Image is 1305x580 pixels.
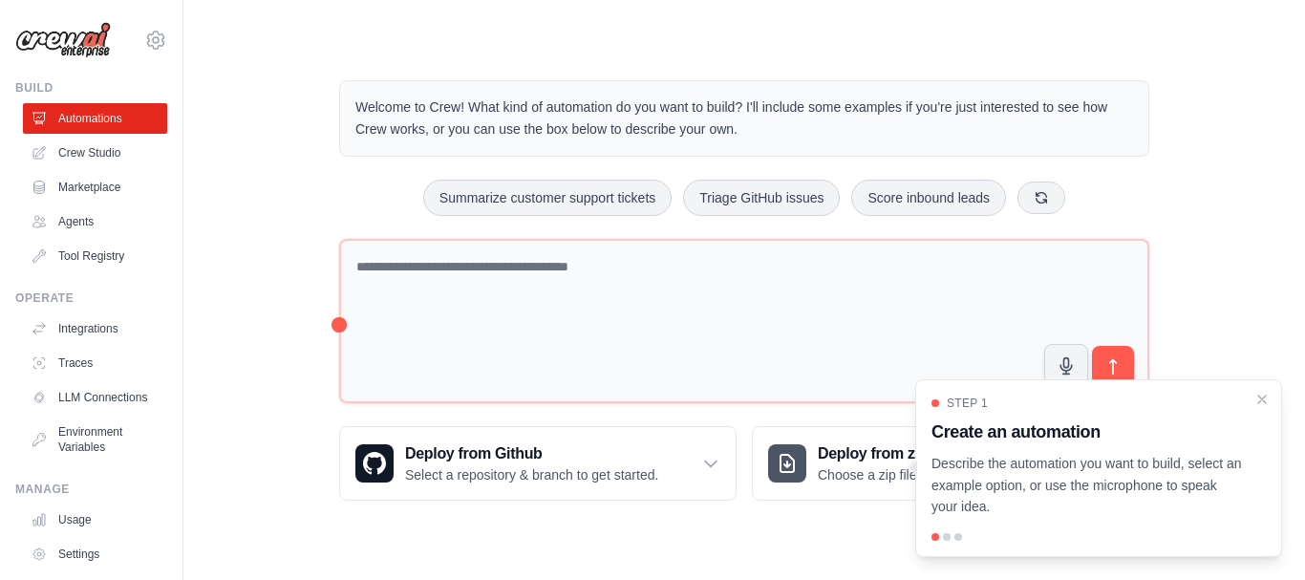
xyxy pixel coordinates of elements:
[23,172,167,203] a: Marketplace
[931,419,1243,445] h3: Create an automation
[931,453,1243,518] p: Describe the automation you want to build, select an example option, or use the microphone to spe...
[355,97,1133,140] p: Welcome to Crew! What kind of automation do you want to build? I'll include some examples if you'...
[947,396,988,411] span: Step 1
[15,80,167,96] div: Build
[23,313,167,344] a: Integrations
[23,103,167,134] a: Automations
[23,206,167,237] a: Agents
[15,482,167,497] div: Manage
[15,22,111,58] img: Logo
[818,442,979,465] h3: Deploy from zip file
[23,539,167,569] a: Settings
[405,465,658,484] p: Select a repository & branch to get started.
[423,180,672,216] button: Summarize customer support tickets
[405,442,658,465] h3: Deploy from Github
[23,417,167,462] a: Environment Variables
[23,241,167,271] a: Tool Registry
[23,382,167,413] a: LLM Connections
[683,180,840,216] button: Triage GitHub issues
[15,290,167,306] div: Operate
[23,138,167,168] a: Crew Studio
[1254,392,1270,407] button: Close walkthrough
[1209,488,1305,580] iframe: Chat Widget
[23,348,167,378] a: Traces
[851,180,1006,216] button: Score inbound leads
[23,505,167,535] a: Usage
[818,465,979,484] p: Choose a zip file to upload.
